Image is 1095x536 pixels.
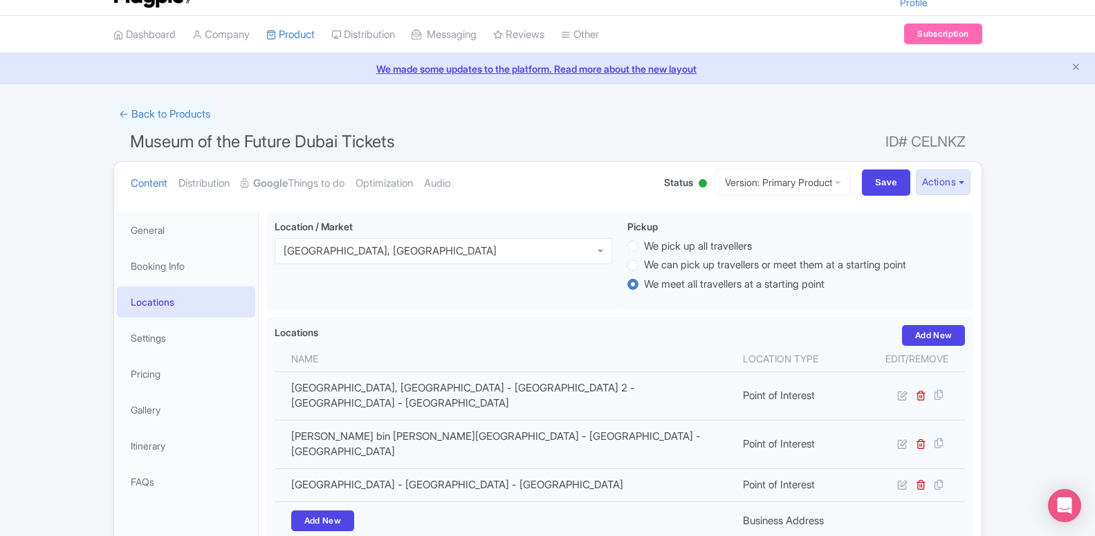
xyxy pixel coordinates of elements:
[869,346,966,372] th: Edit/Remove
[644,277,825,293] label: We meet all travellers at a starting point
[117,322,255,353] a: Settings
[284,245,497,257] div: [GEOGRAPHIC_DATA], [GEOGRAPHIC_DATA]
[117,466,255,497] a: FAQs
[735,346,869,372] th: Location type
[117,358,255,389] a: Pricing
[904,24,982,44] a: Subscription
[113,101,216,128] a: ← Back to Products
[331,16,395,54] a: Distribution
[192,16,250,54] a: Company
[275,420,735,468] td: [PERSON_NAME] bin [PERSON_NAME][GEOGRAPHIC_DATA] - [GEOGRAPHIC_DATA] - [GEOGRAPHIC_DATA]
[862,169,910,196] input: Save
[117,286,255,317] a: Locations
[266,16,315,54] a: Product
[117,430,255,461] a: Itinerary
[1048,489,1081,522] div: Open Intercom Messenger
[356,162,413,205] a: Optimization
[275,468,735,501] td: [GEOGRAPHIC_DATA] - [GEOGRAPHIC_DATA] - [GEOGRAPHIC_DATA]
[130,131,395,151] span: Museum of the Future Dubai Tickets
[735,371,869,420] td: Point of Interest
[275,221,353,232] span: Location / Market
[117,250,255,281] a: Booking Info
[715,169,851,196] a: Version: Primary Product
[696,174,710,195] div: Active
[493,16,544,54] a: Reviews
[1071,60,1081,76] button: Close announcement
[561,16,599,54] a: Other
[178,162,230,205] a: Distribution
[113,16,176,54] a: Dashboard
[627,221,658,232] span: Pickup
[275,325,318,340] label: Locations
[644,257,906,273] label: We can pick up travellers or meet them at a starting point
[275,346,735,372] th: Name
[735,468,869,501] td: Point of Interest
[131,162,167,205] a: Content
[117,394,255,425] a: Gallery
[885,128,966,156] span: ID# CELNKZ
[117,214,255,246] a: General
[902,325,966,346] a: Add New
[916,169,970,195] button: Actions
[424,162,450,205] a: Audio
[275,371,735,420] td: [GEOGRAPHIC_DATA], [GEOGRAPHIC_DATA] - [GEOGRAPHIC_DATA] 2 - [GEOGRAPHIC_DATA] - [GEOGRAPHIC_DATA]
[412,16,477,54] a: Messaging
[644,239,752,255] label: We pick up all travellers
[8,62,1087,76] a: We made some updates to the platform. Read more about the new layout
[291,510,355,531] a: Add New
[241,162,344,205] a: GoogleThings to do
[253,176,288,192] strong: Google
[735,420,869,468] td: Point of Interest
[664,175,693,190] span: Status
